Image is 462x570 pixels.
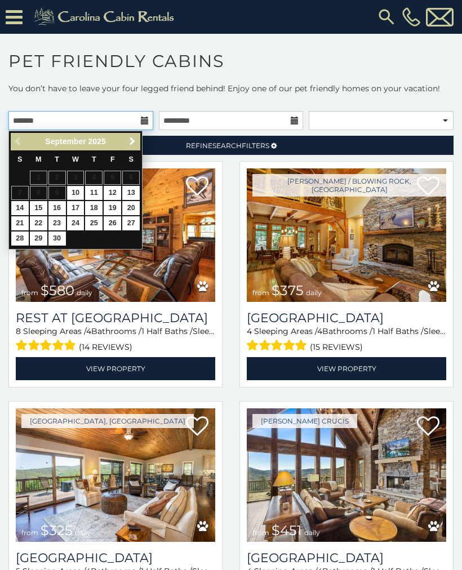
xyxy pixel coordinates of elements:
[247,326,252,336] span: 4
[67,216,85,230] a: 24
[85,186,103,200] a: 11
[128,137,137,146] span: Next
[141,326,193,336] span: 1 Half Baths /
[310,340,363,354] span: (15 reviews)
[86,326,91,336] span: 4
[16,326,215,354] div: Sleeping Areas / Bathrooms / Sleeps:
[8,136,454,155] a: RefineSearchFilters
[247,357,446,380] a: View Property
[16,408,215,542] img: Beech Mountain Vista
[35,155,42,163] span: Monday
[21,288,38,297] span: from
[417,415,439,439] a: Add to favorites
[85,201,103,215] a: 18
[122,186,140,200] a: 13
[16,408,215,542] a: Beech Mountain Vista from $325 daily
[45,137,86,146] span: September
[21,528,38,537] span: from
[21,414,194,428] a: [GEOGRAPHIC_DATA], [GEOGRAPHIC_DATA]
[48,216,66,230] a: 23
[79,340,132,354] span: (14 reviews)
[399,7,423,26] a: [PHONE_NUMBER]
[376,7,397,27] img: search-regular.svg
[110,155,115,163] span: Friday
[11,231,29,246] a: 28
[11,216,29,230] a: 21
[16,357,215,380] a: View Property
[272,522,302,538] span: $451
[186,141,269,150] span: Refine Filters
[104,201,121,215] a: 19
[17,155,22,163] span: Sunday
[67,201,85,215] a: 17
[247,408,446,542] a: Cucumber Tree Lodge from $451 daily
[247,168,446,302] img: Mountain Song Lodge
[85,216,103,230] a: 25
[247,408,446,542] img: Cucumber Tree Lodge
[16,550,215,565] a: [GEOGRAPHIC_DATA]
[372,326,424,336] span: 1 Half Baths /
[92,155,96,163] span: Thursday
[16,326,21,336] span: 8
[30,216,47,230] a: 22
[77,288,92,297] span: daily
[48,201,66,215] a: 16
[252,528,269,537] span: from
[129,155,134,163] span: Saturday
[186,415,208,439] a: Add to favorites
[252,288,269,297] span: from
[122,216,140,230] a: 27
[104,216,121,230] a: 26
[28,6,184,28] img: Khaki-logo.png
[306,288,322,297] span: daily
[317,326,322,336] span: 4
[48,231,66,246] a: 30
[247,168,446,302] a: Mountain Song Lodge from $375 daily
[72,155,79,163] span: Wednesday
[30,201,47,215] a: 15
[122,201,140,215] a: 20
[11,201,29,215] a: 14
[272,282,304,299] span: $375
[304,528,320,537] span: daily
[247,326,446,354] div: Sleeping Areas / Bathrooms / Sleeps:
[186,175,208,199] a: Add to favorites
[247,310,446,326] h3: Mountain Song Lodge
[41,522,73,538] span: $325
[252,174,446,197] a: [PERSON_NAME] / Blowing Rock, [GEOGRAPHIC_DATA]
[75,528,91,537] span: daily
[252,414,357,428] a: [PERSON_NAME] Crucis
[67,186,85,200] a: 10
[16,550,215,565] h3: Beech Mountain Vista
[125,135,139,149] a: Next
[30,231,47,246] a: 29
[88,137,106,146] span: 2025
[212,141,242,150] span: Search
[247,310,446,326] a: [GEOGRAPHIC_DATA]
[16,310,215,326] a: Rest at [GEOGRAPHIC_DATA]
[16,310,215,326] h3: Rest at Mountain Crest
[104,186,121,200] a: 12
[247,550,446,565] h3: Cucumber Tree Lodge
[247,550,446,565] a: [GEOGRAPHIC_DATA]
[55,155,59,163] span: Tuesday
[41,282,74,299] span: $580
